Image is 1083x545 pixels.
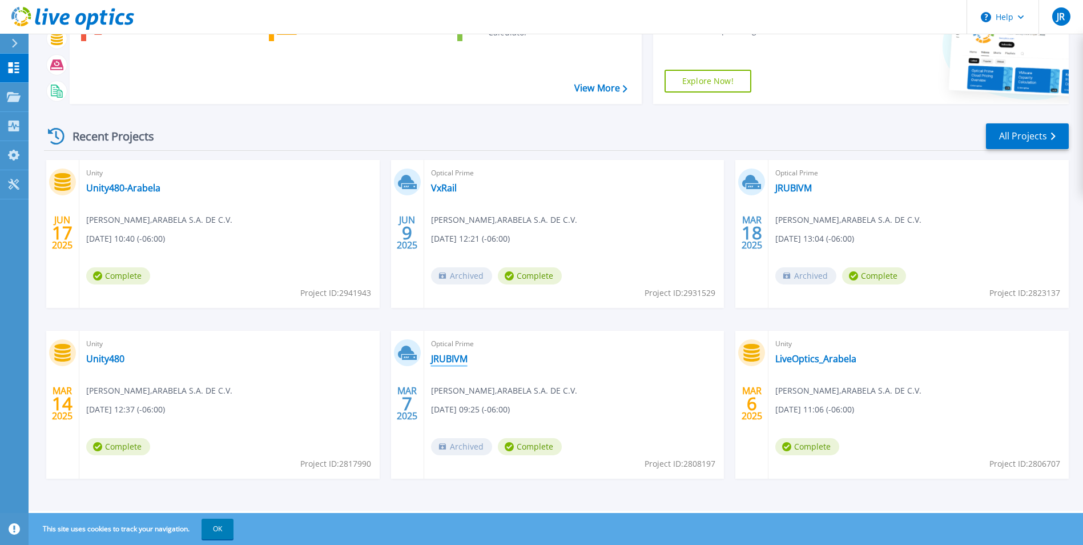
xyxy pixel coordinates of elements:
[86,353,124,364] a: Unity480
[645,287,715,299] span: Project ID: 2931529
[775,182,812,194] a: JRUBIVM
[989,458,1060,470] span: Project ID: 2806707
[431,182,457,194] a: VxRail
[775,384,921,397] span: [PERSON_NAME] , ARABELA S.A. DE C.V.
[431,384,577,397] span: [PERSON_NAME] , ARABELA S.A. DE C.V.
[396,383,418,424] div: MAR 2025
[775,403,854,416] span: [DATE] 11:06 (-06:00)
[86,167,373,179] span: Unity
[86,438,150,455] span: Complete
[775,353,856,364] a: LiveOptics_Arabela
[431,403,510,416] span: [DATE] 09:25 (-06:00)
[86,403,165,416] span: [DATE] 12:37 (-06:00)
[574,83,627,94] a: View More
[86,233,165,245] span: [DATE] 10:40 (-06:00)
[989,287,1060,299] span: Project ID: 2823137
[775,338,1062,350] span: Unity
[86,214,232,226] span: [PERSON_NAME] , ARABELA S.A. DE C.V.
[986,123,1069,149] a: All Projects
[52,399,73,408] span: 14
[431,167,718,179] span: Optical Prime
[44,122,170,150] div: Recent Projects
[665,70,751,93] a: Explore Now!
[747,399,757,408] span: 6
[402,399,412,408] span: 7
[741,212,763,254] div: MAR 2025
[498,438,562,455] span: Complete
[86,384,232,397] span: [PERSON_NAME] , ARABELA S.A. DE C.V.
[775,438,839,455] span: Complete
[431,353,468,364] a: JRUBIVM
[645,458,715,470] span: Project ID: 2808197
[431,267,492,284] span: Archived
[396,212,418,254] div: JUN 2025
[741,383,763,424] div: MAR 2025
[300,287,371,299] span: Project ID: 2941943
[775,233,854,245] span: [DATE] 13:04 (-06:00)
[775,267,836,284] span: Archived
[51,383,73,424] div: MAR 2025
[775,167,1062,179] span: Optical Prime
[300,458,371,470] span: Project ID: 2817990
[51,212,73,254] div: JUN 2025
[431,233,510,245] span: [DATE] 12:21 (-06:00)
[86,182,160,194] a: Unity480-Arabela
[431,338,718,350] span: Optical Prime
[86,338,373,350] span: Unity
[31,519,233,539] span: This site uses cookies to track your navigation.
[498,267,562,284] span: Complete
[1057,12,1065,21] span: JR
[52,228,73,238] span: 17
[775,214,921,226] span: [PERSON_NAME] , ARABELA S.A. DE C.V.
[742,228,762,238] span: 18
[202,519,233,539] button: OK
[86,267,150,284] span: Complete
[431,214,577,226] span: [PERSON_NAME] , ARABELA S.A. DE C.V.
[842,267,906,284] span: Complete
[402,228,412,238] span: 9
[431,438,492,455] span: Archived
